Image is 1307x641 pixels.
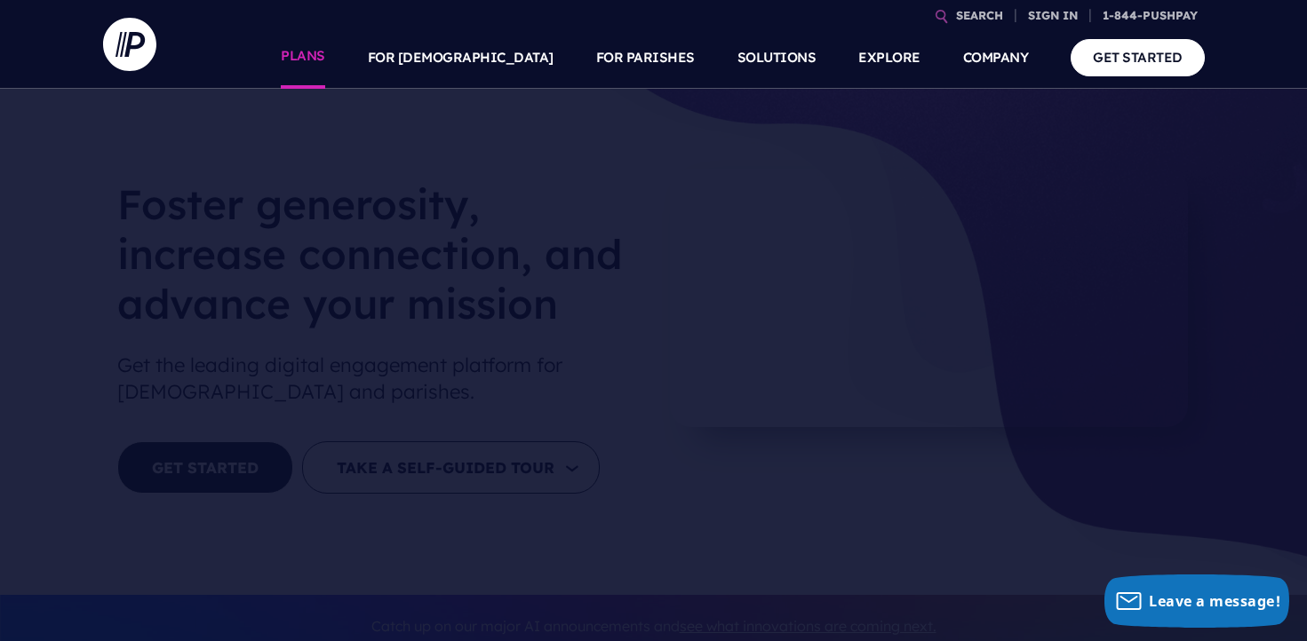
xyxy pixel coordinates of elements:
a: GET STARTED [1071,39,1205,75]
a: PLANS [281,27,325,89]
span: Leave a message! [1149,591,1280,611]
a: FOR PARISHES [596,27,695,89]
a: EXPLORE [858,27,920,89]
a: SOLUTIONS [737,27,817,89]
a: FOR [DEMOGRAPHIC_DATA] [368,27,554,89]
a: COMPANY [963,27,1029,89]
button: Leave a message! [1104,574,1289,628]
